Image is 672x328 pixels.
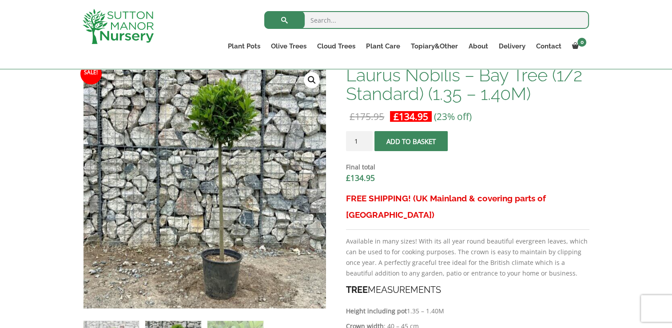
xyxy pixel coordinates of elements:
a: Plant Pots [223,40,266,52]
a: Plant Care [361,40,405,52]
h1: Laurus Nobilis – Bay Tree (1/2 Standard) (1.35 – 1.40M) [346,66,589,103]
span: £ [346,172,350,183]
bdi: 134.95 [346,172,375,183]
input: Search... [264,11,589,29]
strong: Height including pot [346,307,407,315]
a: Contact [530,40,566,52]
a: Delivery [493,40,530,52]
span: £ [350,110,355,123]
a: About [463,40,493,52]
p: Available in many sizes! With its all year round beautiful evergreen leaves, which can be used to... [346,236,589,279]
span: £ [394,110,399,123]
h4: MEASUREMENTS [346,283,589,297]
p: 1.35 – 1.40M [346,306,589,316]
a: View full-screen image gallery [304,72,320,88]
bdi: 175.95 [350,110,384,123]
strong: TREE [346,284,368,295]
img: logo [83,9,154,44]
input: Product quantity [346,131,373,151]
a: Cloud Trees [312,40,361,52]
a: Olive Trees [266,40,312,52]
dt: Final total [346,162,589,172]
a: 0 [566,40,589,52]
a: Topiary&Other [405,40,463,52]
button: Add to basket [374,131,448,151]
h3: FREE SHIPPING! (UK Mainland & covering parts of [GEOGRAPHIC_DATA]) [346,190,589,223]
span: (23% off) [434,110,472,123]
span: Sale! [80,63,102,84]
bdi: 134.95 [394,110,428,123]
span: 0 [577,38,586,47]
